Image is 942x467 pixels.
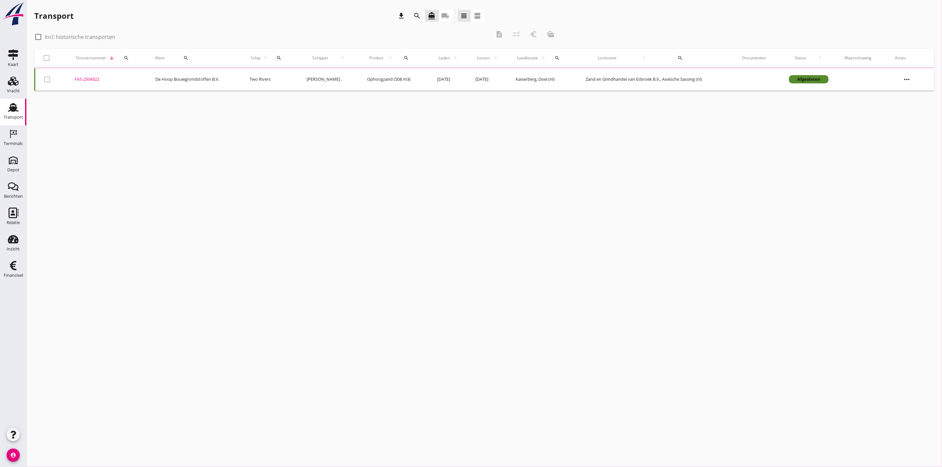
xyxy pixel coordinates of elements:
[398,12,406,20] i: download
[460,12,468,20] i: view_headline
[124,55,129,61] i: search
[413,12,421,20] i: search
[629,55,659,61] i: arrow_upward
[7,220,20,225] div: Relatie
[475,55,491,61] span: Lossen
[242,68,299,91] td: Two Rivers
[789,75,829,84] div: Afgesloten
[7,89,20,93] div: Vracht
[4,273,23,277] div: Financieel
[4,194,23,198] div: Berichten
[276,55,282,61] i: search
[789,55,812,61] span: Status
[307,55,334,61] span: Schipper
[555,55,560,61] i: search
[107,55,116,61] i: arrow_downward
[491,55,500,61] i: arrow_upward
[155,50,234,66] div: Klant
[299,68,359,91] td: [PERSON_NAME] .
[359,68,429,91] td: Ophoogzand (508 m3)
[250,55,262,61] span: Schip
[578,68,734,91] td: Zand en Grindhandel van Esbroek B.V., Axelsche Sassing (nl)
[45,34,115,40] label: Incl. historische transporten
[898,70,916,89] i: more_horiz
[386,55,395,61] i: arrow_upward
[468,68,508,91] td: [DATE]
[404,55,409,61] i: search
[7,168,19,172] div: Depot
[147,68,242,91] td: De Hoop Bouwgrondstoffen B.V.
[428,12,436,20] i: directions_boat
[7,247,20,251] div: Inzicht
[183,55,189,61] i: search
[4,115,23,119] div: Transport
[539,55,547,61] i: arrow_upward
[367,55,385,61] span: Product
[474,12,482,20] i: view_agenda
[4,141,23,146] div: Terminals
[895,55,926,61] div: Acties
[334,55,351,61] i: arrow_upward
[8,62,18,67] div: Kaart
[7,449,20,462] i: account_circle
[844,55,879,61] div: Waarschuwing
[812,55,829,61] i: arrow_upward
[441,12,449,20] i: local_shipping
[34,11,74,21] div: Transport
[451,55,460,61] i: arrow_upward
[678,55,683,61] i: search
[429,68,468,91] td: [DATE]
[1,2,25,26] img: logo-small.a267ee39.svg
[508,68,578,91] td: Kaiserberg, Doel (nl)
[75,55,107,61] span: Dossiernummer
[516,55,539,61] span: Laadlocatie
[437,55,451,61] span: Laden
[742,55,773,61] div: Documenten
[75,76,139,83] div: FAS-2504322
[586,55,629,61] span: Loslocatie
[262,55,269,61] i: arrow_upward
